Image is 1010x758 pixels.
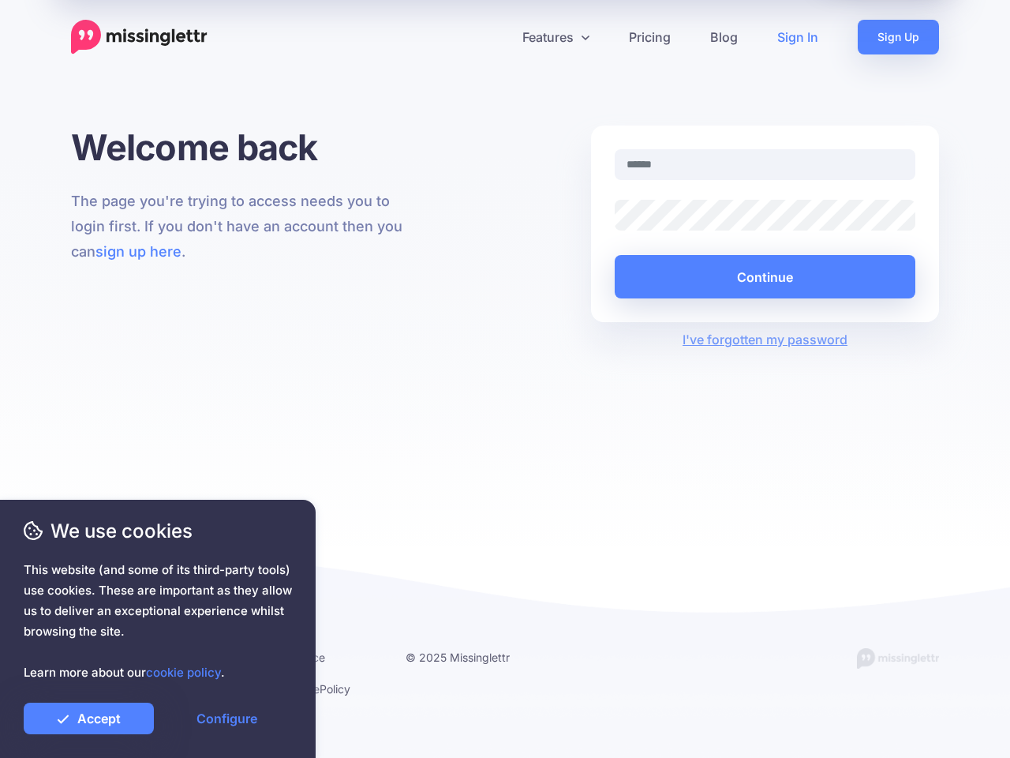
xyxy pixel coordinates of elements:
[24,560,292,683] span: This website (and some of its third-party tools) use cookies. These are important as they allow u...
[71,126,419,169] h1: Welcome back
[71,189,419,265] p: The page you're trying to access needs you to login first. If you don't have an account then you ...
[146,665,221,680] a: cookie policy
[858,20,939,54] a: Sign Up
[95,243,181,260] a: sign up here
[683,332,847,347] a: I've forgotten my password
[690,20,757,54] a: Blog
[615,255,915,298] button: Continue
[162,703,292,734] a: Configure
[24,703,154,734] a: Accept
[503,20,609,54] a: Features
[406,647,549,667] li: © 2025 Missinglettr
[24,517,292,545] span: We use cookies
[609,20,690,54] a: Pricing
[757,20,838,54] a: Sign In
